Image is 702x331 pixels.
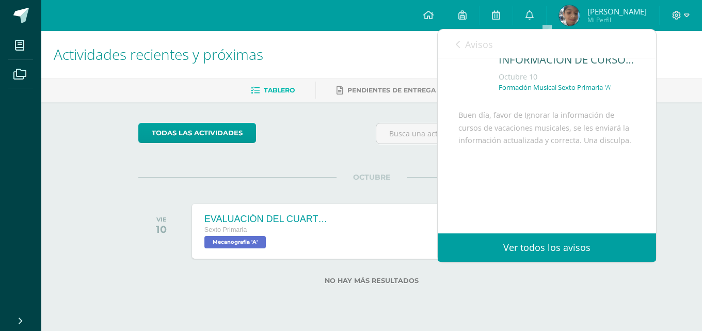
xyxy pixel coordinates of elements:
span: Pendientes de entrega [347,86,436,94]
img: 31cd203d32fea7bc12a33de338a55e4c.png [559,5,580,26]
span: Actividades recientes y próximas [54,44,263,64]
span: Mi Perfil [587,15,647,24]
span: Mecanografia 'A' [204,236,266,248]
a: Tablero [251,82,295,99]
p: Formación Musical Sexto Primaria 'A' [499,83,612,92]
div: VIE [156,216,167,223]
span: [PERSON_NAME] [587,6,647,17]
a: Ver todos los avisos [438,233,656,262]
span: OCTUBRE [337,172,407,182]
div: 10 [156,223,167,235]
a: todas las Actividades [138,123,256,143]
div: Buen día, favor de Ignorar la información de cursos de vacaciones musicales, se les enviará la in... [458,109,635,223]
div: Octubre 10 [499,72,635,82]
span: Tablero [264,86,295,94]
span: Avisos [465,38,493,51]
a: Pendientes de entrega [337,82,436,99]
div: EVALUACIÓN DEL CUARTO BIMESTRE [204,214,328,225]
span: Sexto Primaria [204,226,247,233]
input: Busca una actividad próxima aquí... [376,123,605,144]
label: No hay más resultados [138,277,605,285]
